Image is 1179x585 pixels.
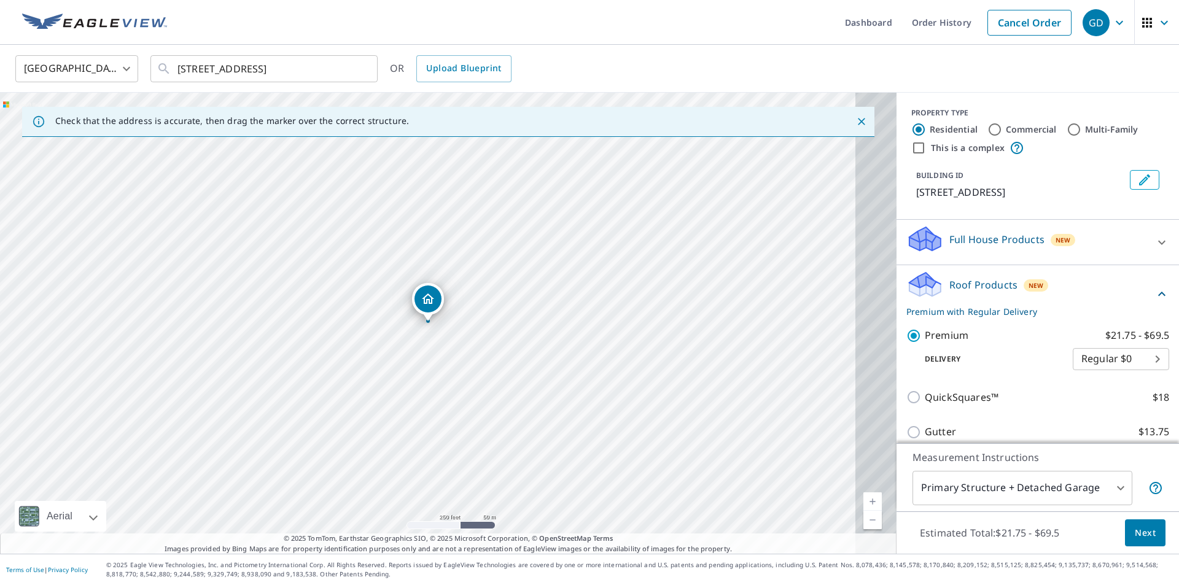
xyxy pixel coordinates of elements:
div: Aerial [43,501,76,532]
p: Full House Products [949,232,1045,247]
label: Commercial [1006,123,1057,136]
button: Edit building 1 [1130,170,1159,190]
p: QuickSquares™ [925,390,998,405]
p: BUILDING ID [916,170,963,180]
div: [GEOGRAPHIC_DATA] [15,52,138,86]
p: © 2025 Eagle View Technologies, Inc. and Pictometry International Corp. All Rights Reserved. Repo... [106,560,1173,579]
p: Check that the address is accurate, then drag the marker over the correct structure. [55,115,409,126]
div: Regular $0 [1073,342,1169,376]
button: Close [854,114,870,130]
p: Premium [925,328,968,343]
input: Search by address or latitude-longitude [177,52,352,86]
p: Gutter [925,424,956,440]
div: OR [390,55,512,82]
span: New [1056,235,1071,245]
span: Next [1135,525,1156,541]
span: Upload Blueprint [426,61,501,76]
p: Premium with Regular Delivery [906,305,1154,318]
div: PROPERTY TYPE [911,107,1164,118]
a: Current Level 17, Zoom Out [863,511,882,529]
p: Measurement Instructions [912,450,1163,465]
a: Terms [593,533,613,543]
a: OpenStreetMap [539,533,591,543]
a: Cancel Order [987,10,1072,36]
a: Terms of Use [6,565,44,574]
p: $13.75 [1138,424,1169,440]
span: © 2025 TomTom, Earthstar Geographics SIO, © 2025 Microsoft Corporation, © [284,533,613,544]
span: Your report will include the primary structure and a detached garage if one exists. [1148,481,1163,495]
p: [STREET_ADDRESS] [916,185,1125,200]
p: $18 [1153,390,1169,405]
label: Multi-Family [1085,123,1138,136]
a: Upload Blueprint [416,55,511,82]
a: Current Level 17, Zoom In [863,492,882,511]
p: Delivery [906,354,1073,365]
p: $21.75 - $69.5 [1105,328,1169,343]
div: GD [1083,9,1110,36]
div: Dropped pin, building 1, Residential property, 50531 Glenshire Ct Granger, IN 46530 [412,283,444,321]
a: Privacy Policy [48,565,88,574]
button: Next [1125,519,1165,547]
p: Estimated Total: $21.75 - $69.5 [910,519,1070,546]
label: This is a complex [931,142,1005,154]
p: Roof Products [949,277,1018,292]
img: EV Logo [22,14,167,32]
p: | [6,566,88,573]
label: Residential [930,123,978,136]
div: Roof ProductsNewPremium with Regular Delivery [906,270,1169,318]
div: Primary Structure + Detached Garage [912,471,1132,505]
div: Full House ProductsNew [906,225,1169,260]
span: New [1029,281,1044,290]
div: Aerial [15,501,106,532]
